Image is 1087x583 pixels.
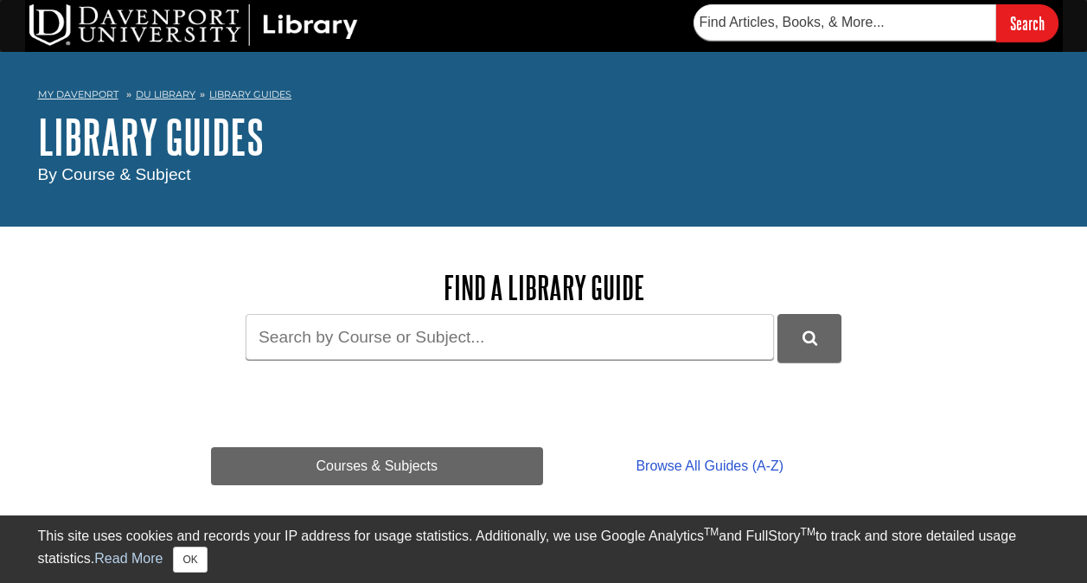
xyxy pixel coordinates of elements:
[246,314,774,360] input: Search by Course or Subject...
[29,4,358,46] img: DU Library
[38,163,1050,188] div: By Course & Subject
[209,88,291,100] a: Library Guides
[173,547,207,573] button: Close
[38,83,1050,111] nav: breadcrumb
[136,88,195,100] a: DU Library
[996,4,1058,42] input: Search
[694,4,996,41] input: Find Articles, Books, & More...
[802,330,817,346] i: Search Library Guides
[704,526,719,538] sup: TM
[543,447,876,485] a: Browse All Guides (A-Z)
[211,447,544,485] a: Courses & Subjects
[694,4,1058,42] form: Searches DU Library's articles, books, and more
[211,270,877,305] h2: Find a Library Guide
[38,87,118,102] a: My Davenport
[38,526,1050,573] div: This site uses cookies and records your IP address for usage statistics. Additionally, we use Goo...
[801,526,815,538] sup: TM
[94,551,163,566] a: Read More
[38,111,1050,163] h1: Library Guides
